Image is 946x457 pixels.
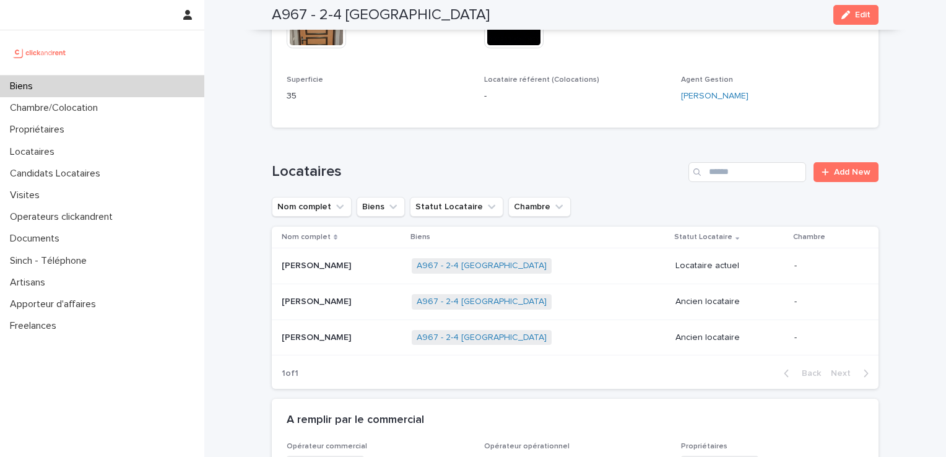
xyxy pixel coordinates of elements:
[794,261,859,271] p: -
[272,163,683,181] h1: Locataires
[794,297,859,307] p: -
[282,230,331,244] p: Nom complet
[272,197,352,217] button: Nom complet
[484,443,570,450] span: Opérateur opérationnel
[5,81,43,92] p: Biens
[272,248,879,284] tr: [PERSON_NAME][PERSON_NAME] A967 - 2-4 [GEOGRAPHIC_DATA] Locataire actuel-
[357,197,405,217] button: Biens
[287,76,323,84] span: Superficie
[410,230,430,244] p: Biens
[794,333,859,343] p: -
[5,189,50,201] p: Visites
[10,40,70,65] img: UCB0brd3T0yccxBKYDjQ
[410,197,503,217] button: Statut Locataire
[681,443,727,450] span: Propriétaires
[855,11,870,19] span: Edit
[674,230,732,244] p: Statut Locataire
[5,168,110,180] p: Candidats Locataires
[287,90,469,103] p: 35
[826,368,879,379] button: Next
[814,162,879,182] a: Add New
[5,255,97,267] p: Sinch - Téléphone
[794,369,821,378] span: Back
[282,294,354,307] p: [PERSON_NAME]
[688,162,806,182] input: Search
[5,320,66,332] p: Freelances
[833,5,879,25] button: Edit
[5,102,108,114] p: Chambre/Colocation
[831,369,858,378] span: Next
[272,6,490,24] h2: A967 - 2-4 [GEOGRAPHIC_DATA]
[675,261,784,271] p: Locataire actuel
[681,90,749,103] a: [PERSON_NAME]
[287,443,367,450] span: Opérateur commercial
[5,124,74,136] p: Propriétaires
[417,333,547,343] a: A967 - 2-4 [GEOGRAPHIC_DATA]
[793,230,825,244] p: Chambre
[675,297,784,307] p: Ancien locataire
[287,414,424,427] h2: A remplir par le commercial
[484,76,599,84] span: Locataire référent (Colocations)
[5,298,106,310] p: Apporteur d'affaires
[774,368,826,379] button: Back
[484,90,667,103] p: -
[417,297,547,307] a: A967 - 2-4 [GEOGRAPHIC_DATA]
[417,261,547,271] a: A967 - 2-4 [GEOGRAPHIC_DATA]
[5,146,64,158] p: Locataires
[272,284,879,320] tr: [PERSON_NAME][PERSON_NAME] A967 - 2-4 [GEOGRAPHIC_DATA] Ancien locataire-
[5,277,55,289] p: Artisans
[681,76,733,84] span: Agent Gestion
[272,359,308,389] p: 1 of 1
[272,320,879,355] tr: [PERSON_NAME][PERSON_NAME] A967 - 2-4 [GEOGRAPHIC_DATA] Ancien locataire-
[5,233,69,245] p: Documents
[282,330,354,343] p: [PERSON_NAME]
[5,211,123,223] p: Operateurs clickandrent
[834,168,870,176] span: Add New
[282,258,354,271] p: [PERSON_NAME]
[508,197,571,217] button: Chambre
[675,333,784,343] p: Ancien locataire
